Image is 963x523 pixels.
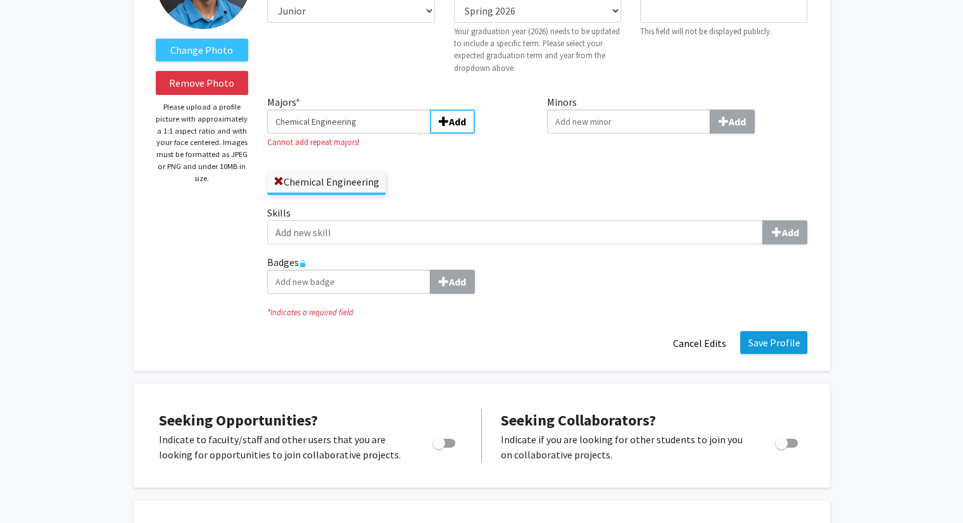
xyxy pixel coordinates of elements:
small: This field will not be displayed publicly. [640,26,772,36]
label: Badges [267,255,807,294]
label: Skills [267,205,807,244]
label: ChangeProfile Picture [156,39,249,61]
div: Toggle [770,432,805,451]
iframe: Chat [9,466,54,514]
button: Skills [762,220,807,244]
button: Badges [430,270,475,294]
span: Seeking Opportunities? [159,410,318,430]
span: Seeking Collaborators? [501,410,656,430]
p: Indicate to faculty/staff and other users that you are looking for opportunities to join collabor... [159,432,408,462]
button: Remove Photo [156,71,249,95]
div: Toggle [427,432,462,451]
button: Majors* [430,110,475,134]
input: MinorsAdd [547,110,710,134]
input: BadgesAdd [267,270,431,294]
input: SkillsAdd [267,220,763,244]
button: Save Profile [740,331,807,354]
label: Minors [547,94,808,134]
p: Your graduation year (2026) needs to be updated to include a specific term. Please select your ex... [454,25,621,74]
b: Add [781,226,798,239]
p: Indicate if you are looking for other students to join you on collaborative projects. [501,432,751,462]
p: Please upload a profile picture with approximately a 1:1 aspect ratio and with your face centered... [156,101,249,184]
i: Indicates a required field [267,306,807,318]
button: Cancel Edits [664,331,734,355]
button: Minors [710,110,755,134]
b: Add [449,115,466,128]
b: Add [729,115,746,128]
b: Add [449,275,466,288]
small: Cannot add repeat majors! [267,136,528,148]
input: Majors*Add [267,110,431,134]
label: Majors [267,94,528,134]
label: Chemical Engineering [267,171,386,192]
